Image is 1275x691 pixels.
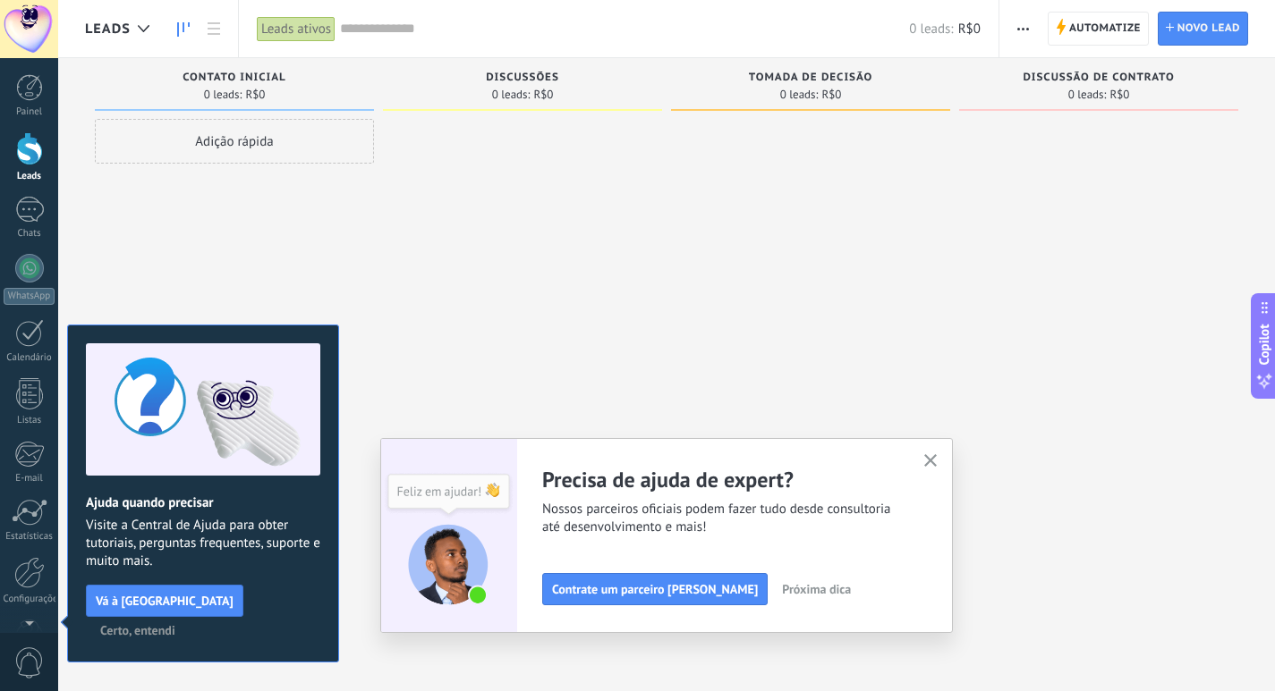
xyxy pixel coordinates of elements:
[392,72,653,87] div: Discussões
[86,517,320,570] span: Visite a Central de Ajuda para obter tutoriais, perguntas frequentes, suporte e muito mais.
[542,466,902,493] h2: Precisa de ajuda de expert?
[909,21,953,38] span: 0 leads:
[1068,89,1107,100] span: 0 leads:
[958,21,981,38] span: R$0
[680,72,941,87] div: Tomada de decisão
[1177,13,1240,45] span: Novo lead
[1109,89,1129,100] span: R$0
[4,352,55,364] div: Calendário
[257,16,336,42] div: Leads ativos
[1158,12,1248,46] a: Novo lead
[4,415,55,426] div: Listas
[104,72,365,87] div: Contato inicial
[92,617,183,644] button: Certo, entendi
[1010,12,1036,46] button: Mais
[4,473,55,485] div: E-mail
[4,288,55,305] div: WhatsApp
[486,72,559,84] span: Discussões
[782,583,851,595] span: Próxima dica
[4,531,55,543] div: Estatísticas
[86,494,320,511] h2: Ajuda quando precisar
[100,624,175,636] span: Certo, entendi
[204,89,242,100] span: 0 leads:
[95,119,374,164] div: Adição rápida
[542,573,768,605] button: Contrate um parceiro [PERSON_NAME]
[86,585,243,617] button: Vá à [GEOGRAPHIC_DATA]
[4,228,55,240] div: Chats
[749,72,872,84] span: Tomada de decisão
[4,171,55,182] div: Leads
[542,501,902,536] span: Nossos parceiros oficiais podem fazer tudo desde consultoria até desenvolvimento e mais!
[780,89,819,100] span: 0 leads:
[533,89,553,100] span: R$0
[96,594,234,607] span: Vá à [GEOGRAPHIC_DATA]
[4,106,55,118] div: Painel
[85,21,131,38] span: Leads
[1069,13,1141,45] span: Automatize
[4,594,55,605] div: Configurações
[492,89,531,100] span: 0 leads:
[1255,324,1273,365] span: Copilot
[968,72,1229,87] div: Discussão de contrato
[821,89,841,100] span: R$0
[245,89,265,100] span: R$0
[1023,72,1174,84] span: Discussão de contrato
[168,12,199,46] a: Leads
[774,576,859,603] button: Próxima dica
[1048,12,1149,46] a: Automatize
[552,583,758,595] span: Contrate um parceiro [PERSON_NAME]
[183,72,285,84] span: Contato inicial
[199,12,229,46] a: Lista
